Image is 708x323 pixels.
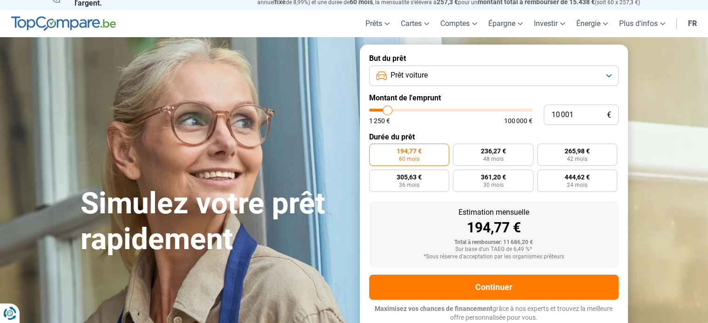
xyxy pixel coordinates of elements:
[360,10,395,37] a: Prêts
[377,209,611,216] div: Estimation mensuelle
[483,10,528,37] a: Épargne
[377,221,611,235] div: 194,77 €
[377,239,611,246] div: Total à rembourser: 11 686,20 €
[369,118,390,124] span: 1 250 €
[81,186,349,257] h1: Simulez votre prêt rapidement
[397,174,422,180] span: 305,63 €
[567,182,587,188] span: 24 mois
[377,246,611,253] div: Sur base d'un TAEG de 6,49 %*
[480,148,506,154] span: 236,27 €
[483,156,503,162] span: 48 mois
[607,111,611,119] span: €
[565,148,590,154] span: 265,98 €
[435,10,483,37] a: Comptes
[369,66,619,86] button: Prêt voiture
[399,182,419,188] span: 36 mois
[480,174,506,180] span: 361,20 €
[369,93,619,102] label: Montant de l'emprunt
[399,156,419,162] span: 60 mois
[567,156,587,162] span: 42 mois
[571,10,614,37] a: Énergie
[565,174,590,180] span: 444,62 €
[528,10,571,37] a: Investir
[369,132,619,141] label: Durée du prêt
[504,118,533,124] span: 100 000 €
[483,182,503,188] span: 30 mois
[397,148,422,154] span: 194,77 €
[395,10,435,37] a: Cartes
[11,16,116,31] img: TopCompare
[369,275,619,300] button: Continuer
[682,10,702,37] a: fr
[614,10,671,37] a: Plus d'infos
[369,304,619,323] p: grâce à nos experts et trouvez la meilleure offre personnalisée pour vous.
[391,70,428,80] span: Prêt voiture
[375,305,492,312] span: Maximisez vos chances de financement
[369,54,619,63] label: But du prêt
[377,254,611,260] div: *Sous réserve d'acceptation par les organismes prêteurs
